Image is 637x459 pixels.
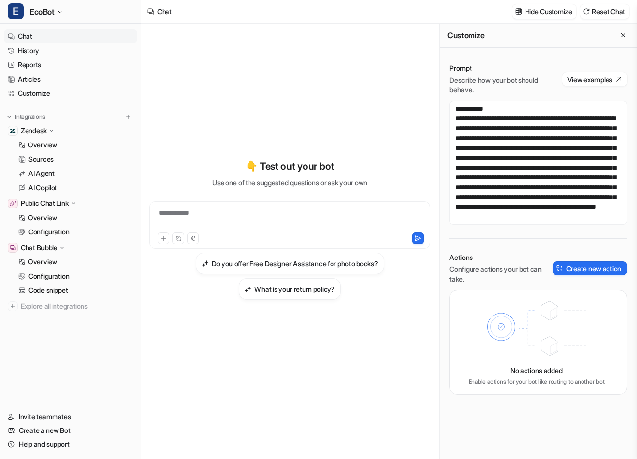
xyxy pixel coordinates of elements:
h2: Customize [447,30,484,40]
button: Integrations [4,112,48,122]
span: E [8,3,24,19]
a: Help and support [4,437,137,451]
p: Public Chat Link [21,199,69,208]
h3: Do you offer Free Designer Assistance for photo books? [212,258,378,269]
a: AI Copilot [14,181,137,195]
a: AI Agent [14,167,137,180]
p: Describe how your bot should behave. [449,75,562,95]
p: AI Agent [28,169,55,178]
img: customize [515,8,522,15]
a: Invite teammates [4,410,137,424]
p: Prompt [449,63,562,73]
p: Configuration [28,227,69,237]
p: Configuration [28,271,69,281]
p: Use one of the suggested questions or ask your own [212,177,367,188]
img: Chat Bubble [10,245,16,251]
button: Hide Customize [512,4,576,19]
a: Code snippet [14,284,137,297]
a: Explore all integrations [4,299,137,313]
img: explore all integrations [8,301,18,311]
a: Create a new Bot [4,424,137,437]
p: Overview [28,257,57,267]
img: Public Chat Link [10,201,16,206]
button: View examples [562,72,627,86]
a: Overview [14,211,137,225]
button: Do you offer Free Designer Assistance for photo books?Do you offer Free Designer Assistance for p... [196,253,384,274]
a: Configuration [14,225,137,239]
img: create-action-icon.svg [556,265,563,272]
img: Do you offer Free Designer Assistance for photo books? [202,260,209,267]
span: Explore all integrations [21,298,133,314]
p: No actions added [510,365,563,375]
p: Sources [28,154,54,164]
p: Zendesk [21,126,47,136]
h3: What is your return policy? [254,284,334,294]
p: Overview [28,213,57,223]
img: What is your return policy? [245,286,251,293]
a: Customize [4,86,137,100]
button: Close flyout [617,29,629,41]
img: Zendesk [10,128,16,134]
span: EcoBot [29,5,55,19]
img: expand menu [6,114,13,120]
p: Actions [449,253,553,262]
img: menu_add.svg [125,114,132,120]
a: Configuration [14,269,137,283]
a: Overview [14,255,137,269]
p: Code snippet [28,286,68,295]
p: Chat Bubble [21,243,57,253]
p: AI Copilot [28,183,57,193]
a: Articles [4,72,137,86]
button: What is your return policy?What is your return policy? [239,278,340,300]
p: Integrations [15,113,45,121]
button: Reset Chat [580,4,629,19]
a: Sources [14,152,137,166]
div: Chat [157,6,172,17]
button: Create new action [553,261,627,275]
a: History [4,44,137,57]
p: Overview [28,140,57,150]
p: Enable actions for your bot like routing to another bot [469,377,605,386]
p: 👇 Test out your bot [246,159,334,173]
img: reset [583,8,590,15]
a: Chat [4,29,137,43]
a: Reports [4,58,137,72]
p: Hide Customize [525,6,572,17]
a: Overview [14,138,137,152]
p: Configure actions your bot can take. [449,264,553,284]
